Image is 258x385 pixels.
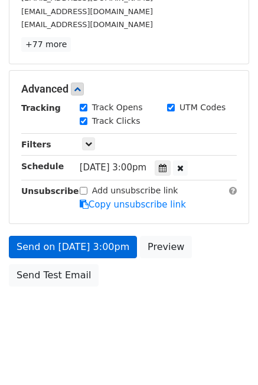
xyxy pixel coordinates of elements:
a: Preview [140,236,192,258]
label: UTM Codes [179,101,226,114]
a: Send on [DATE] 3:00pm [9,236,137,258]
h5: Advanced [21,83,237,96]
strong: Schedule [21,162,64,171]
span: [DATE] 3:00pm [80,162,146,173]
label: Track Opens [92,101,143,114]
label: Track Clicks [92,115,141,127]
a: Send Test Email [9,264,99,287]
strong: Filters [21,140,51,149]
label: Add unsubscribe link [92,185,178,197]
small: [EMAIL_ADDRESS][DOMAIN_NAME] [21,7,153,16]
strong: Tracking [21,103,61,113]
strong: Unsubscribe [21,186,79,196]
a: Copy unsubscribe link [80,199,186,210]
a: +77 more [21,37,71,52]
small: [EMAIL_ADDRESS][DOMAIN_NAME] [21,20,153,29]
iframe: Chat Widget [199,328,258,385]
